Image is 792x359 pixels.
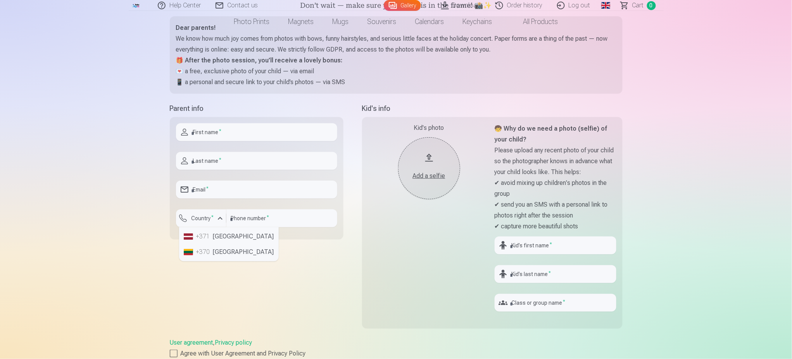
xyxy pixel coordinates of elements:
a: Magnets [279,11,323,33]
h5: Kid's info [362,103,623,114]
a: Privacy policy [215,339,252,346]
p: We know how much joy comes from photos with bows, funny hairstyles, and serious little faces at t... [176,33,616,55]
p: Please upload any recent photo of your child so the photographer knows in advance what your child... [495,145,616,178]
a: User agreement [170,339,213,346]
div: Kid's photo [368,123,490,133]
button: Add a selfie [398,137,460,199]
div: Add a selfie [406,171,452,181]
label: Agree with User Agreement and Privacy Policy [170,349,623,358]
p: 📱 a personal and secure link to your child’s photos — via SMS [176,77,616,88]
a: Mugs [323,11,358,33]
a: Souvenirs [358,11,405,33]
span: 0 [647,1,656,10]
li: [GEOGRAPHIC_DATA] [181,244,277,260]
a: Keychains [453,11,501,33]
a: All products [501,11,568,33]
p: ✔ avoid mixing up children's photos in the group [495,178,616,199]
label: Country [188,214,217,222]
a: Photo prints [224,11,279,33]
h5: Parent info [170,103,343,114]
div: , [170,338,623,358]
strong: 🧒 Why do we need a photo (selfie) of your child? [495,125,607,143]
div: +370 [196,247,212,257]
button: Country* [176,209,226,227]
img: /fa4 [132,3,140,8]
p: ✔ send you an SMS with a personal link to photos right after the session [495,199,616,221]
div: +371 [196,232,212,241]
li: [GEOGRAPHIC_DATA] [181,229,277,244]
p: 💌 a free, exclusive photo of your child — via email [176,66,616,77]
p: ✔ capture more beautiful shots [495,221,616,232]
span: Сart [632,1,644,10]
strong: 🎁 After the photo session, you’ll receive a lovely bonus: [176,57,343,64]
a: Calendars [405,11,453,33]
